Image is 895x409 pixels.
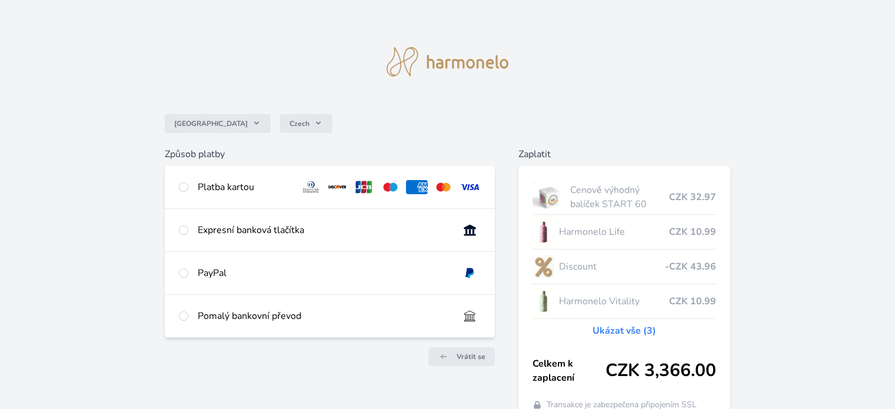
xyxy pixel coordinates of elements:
img: mc.svg [432,180,454,194]
img: discover.svg [327,180,348,194]
img: diners.svg [300,180,322,194]
img: discount-lo.png [533,252,555,281]
button: [GEOGRAPHIC_DATA] [165,114,271,133]
img: maestro.svg [380,180,401,194]
span: Czech [290,119,310,128]
h6: Zaplatit [518,147,730,161]
img: CLEAN_VITALITY_se_stinem_x-lo.jpg [533,287,555,316]
span: Harmonelo Vitality [559,294,668,308]
span: CZK 3,366.00 [605,360,716,381]
img: onlineBanking_CZ.svg [459,223,481,237]
img: bankTransfer_IBAN.svg [459,309,481,323]
span: Harmonelo Life [559,225,668,239]
img: start.jpg [533,182,566,212]
img: amex.svg [406,180,428,194]
span: Cenově výhodný balíček START 60 [570,183,668,211]
img: logo.svg [387,47,509,77]
span: Celkem k zaplacení [533,357,605,385]
h6: Způsob platby [165,147,494,161]
span: [GEOGRAPHIC_DATA] [174,119,248,128]
span: CZK 10.99 [669,225,716,239]
button: Czech [280,114,332,133]
div: Expresní banková tlačítka [198,223,449,237]
a: Ukázat vše (3) [593,324,656,338]
img: CLEAN_LIFE_se_stinem_x-lo.jpg [533,217,555,247]
div: Platba kartou [198,180,291,194]
span: Discount [559,260,664,274]
img: visa.svg [459,180,481,194]
div: PayPal [198,266,449,280]
span: CZK 10.99 [669,294,716,308]
span: -CZK 43.96 [665,260,716,274]
img: paypal.svg [459,266,481,280]
a: Vrátit se [428,347,495,366]
div: Pomalý bankovní převod [198,309,449,323]
span: Vrátit se [457,352,485,361]
span: CZK 32.97 [669,190,716,204]
img: jcb.svg [353,180,375,194]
